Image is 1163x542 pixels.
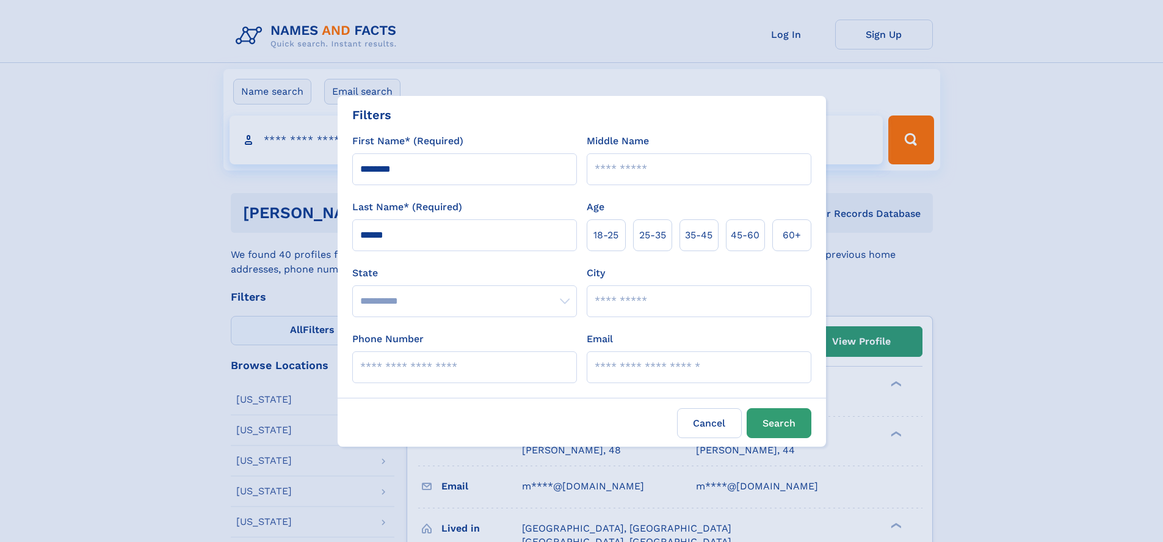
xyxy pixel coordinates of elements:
[731,228,759,243] span: 45‑60
[783,228,801,243] span: 60+
[685,228,712,243] span: 35‑45
[677,408,742,438] label: Cancel
[593,228,618,243] span: 18‑25
[747,408,811,438] button: Search
[587,134,649,148] label: Middle Name
[352,332,424,346] label: Phone Number
[587,200,604,214] label: Age
[587,266,605,280] label: City
[352,200,462,214] label: Last Name* (Required)
[352,106,391,124] div: Filters
[352,266,577,280] label: State
[352,134,463,148] label: First Name* (Required)
[587,332,613,346] label: Email
[639,228,666,243] span: 25‑35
